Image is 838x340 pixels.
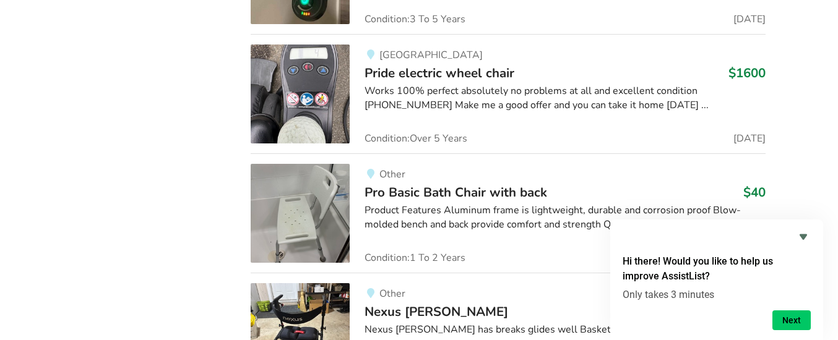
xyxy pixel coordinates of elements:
a: mobility-pride electric wheel chair [GEOGRAPHIC_DATA]Pride electric wheel chair$1600Works 100% pe... [251,34,765,153]
div: Nexus [PERSON_NAME] has breaks glides well Basket included Pick up in Squamish [365,323,765,337]
img: bathroom safety-pro basic bath chair with back [251,164,350,263]
span: Nexus [PERSON_NAME] [365,303,508,320]
span: Pro Basic Bath Chair with back [365,184,547,201]
span: [DATE] [733,14,766,24]
span: Other [379,287,405,300]
button: Next question [772,310,811,330]
span: Condition: Over 5 Years [365,134,467,143]
p: Only takes 3 minutes [623,289,811,300]
div: Works 100% perfect absolutely no problems at all and excellent condition [PHONE_NUMBER] Make me a... [365,84,765,113]
div: Product Features Aluminum frame is lightweight, durable and corrosion proof Blow-molded bench and... [365,203,765,232]
span: Condition: 3 To 5 Years [365,14,465,24]
h3: $40 [743,184,766,200]
span: Other [379,168,405,181]
span: Pride electric wheel chair [365,64,514,82]
div: Hi there! Would you like to help us improve AssistList? [623,229,811,330]
img: mobility-pride electric wheel chair [251,45,350,143]
h3: $1600 [728,65,766,81]
a: bathroom safety-pro basic bath chair with back OtherPro Basic Bath Chair with back$40Product Feat... [251,153,765,273]
h2: Hi there! Would you like to help us improve AssistList? [623,254,811,284]
button: Hide survey [796,229,811,244]
span: Condition: 1 To 2 Years [365,253,465,263]
span: [GEOGRAPHIC_DATA] [379,48,483,62]
span: [DATE] [733,134,766,143]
